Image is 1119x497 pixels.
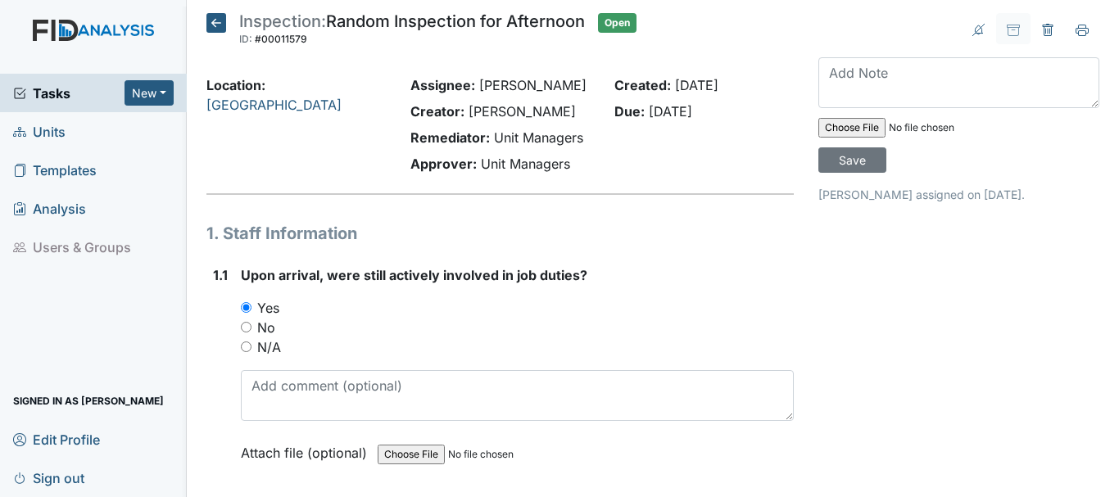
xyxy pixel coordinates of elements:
strong: Approver: [410,156,477,172]
strong: Created: [614,77,671,93]
span: Analysis [13,196,86,221]
input: N/A [241,341,251,352]
span: Units [13,119,66,144]
strong: Remediator: [410,129,490,146]
span: [DATE] [675,77,718,93]
strong: Location: [206,77,265,93]
input: No [241,322,251,332]
span: [PERSON_NAME] [469,103,576,120]
label: Yes [257,298,279,318]
strong: Due: [614,103,645,120]
span: Edit Profile [13,427,100,452]
span: Unit Managers [494,129,583,146]
span: [DATE] [649,103,692,120]
label: Attach file (optional) [241,434,374,463]
button: New [125,80,174,106]
input: Save [818,147,886,173]
span: Open [598,13,637,33]
label: No [257,318,275,337]
label: N/A [257,337,281,357]
a: Tasks [13,84,125,103]
h1: 1. Staff Information [206,221,794,246]
input: Yes [241,302,251,313]
div: Random Inspection for Afternoon [239,13,585,49]
label: 1.1 [213,265,228,285]
span: Upon arrival, were still actively involved in job duties? [241,267,587,283]
span: Sign out [13,465,84,490]
span: Inspection: [239,11,326,31]
span: #00011579 [255,33,307,45]
span: Unit Managers [481,156,570,172]
span: Templates [13,157,97,183]
strong: Creator: [410,103,464,120]
strong: Assignee: [410,77,475,93]
a: [GEOGRAPHIC_DATA] [206,97,342,113]
span: [PERSON_NAME] [479,77,587,93]
span: Signed in as [PERSON_NAME] [13,388,164,413]
span: ID: [239,33,252,45]
p: [PERSON_NAME] assigned on [DATE]. [818,186,1099,203]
